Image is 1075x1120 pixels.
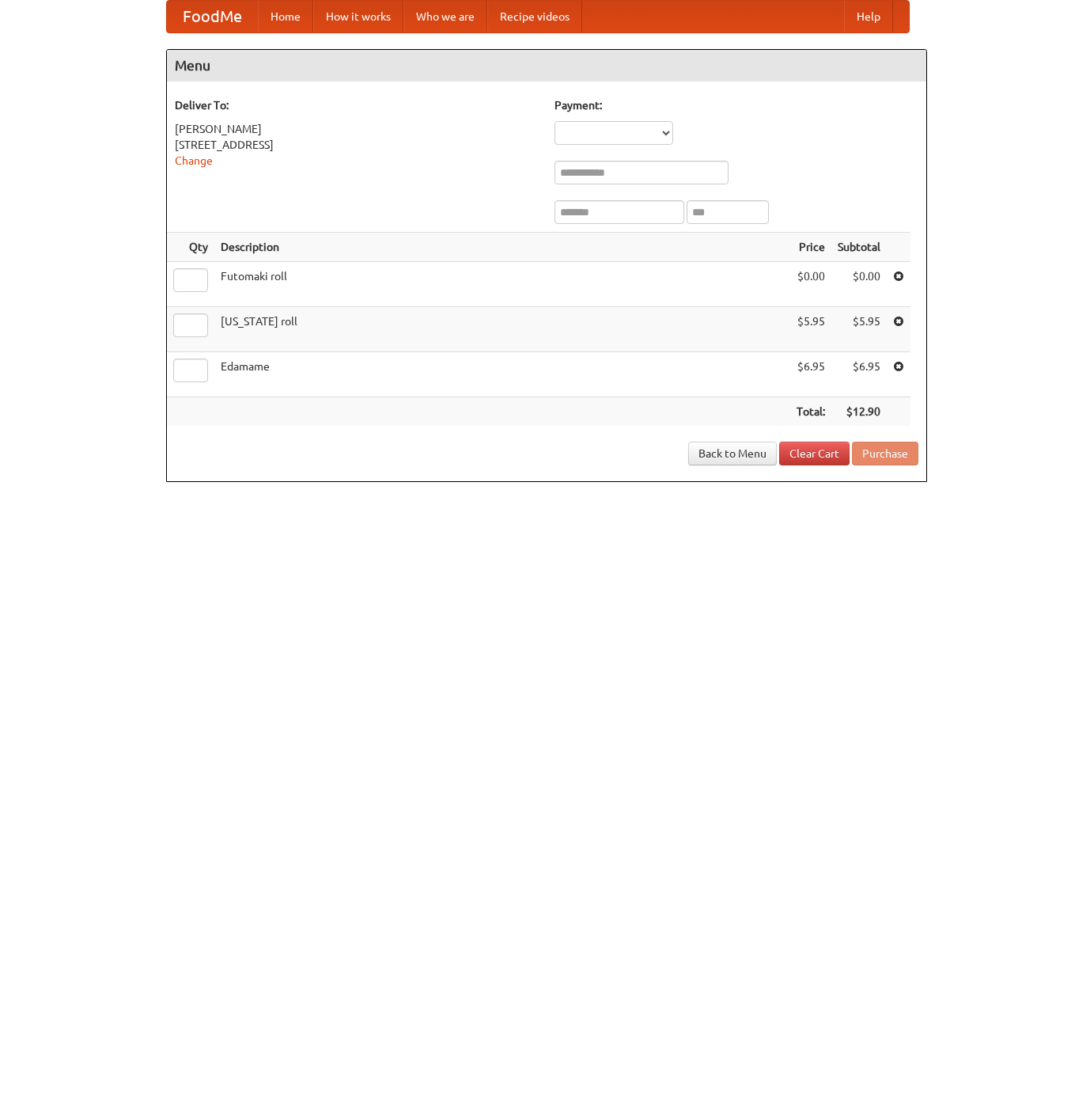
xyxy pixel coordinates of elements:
[167,233,214,262] th: Qty
[175,97,539,113] h5: Deliver To:
[175,154,213,167] a: Change
[214,233,790,262] th: Description
[844,1,893,32] a: Help
[214,307,790,352] td: [US_STATE] roll
[487,1,582,32] a: Recipe videos
[790,262,831,307] td: $0.00
[831,397,887,427] th: $12.90
[214,262,790,307] td: Futomaki roll
[831,307,887,352] td: $5.95
[831,262,887,307] td: $0.00
[831,352,887,397] td: $6.95
[167,1,258,32] a: FoodMe
[258,1,313,32] a: Home
[175,121,539,137] div: [PERSON_NAME]
[688,442,777,465] a: Back to Menu
[779,442,850,465] a: Clear Cart
[831,233,887,262] th: Subtotal
[790,352,831,397] td: $6.95
[790,307,831,352] td: $5.95
[790,233,831,262] th: Price
[313,1,403,32] a: How it works
[403,1,487,32] a: Who we are
[214,352,790,397] td: Edamame
[852,442,918,465] button: Purchase
[790,397,831,427] th: Total:
[555,97,918,113] h5: Payment:
[167,50,926,82] h4: Menu
[175,137,539,153] div: [STREET_ADDRESS]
